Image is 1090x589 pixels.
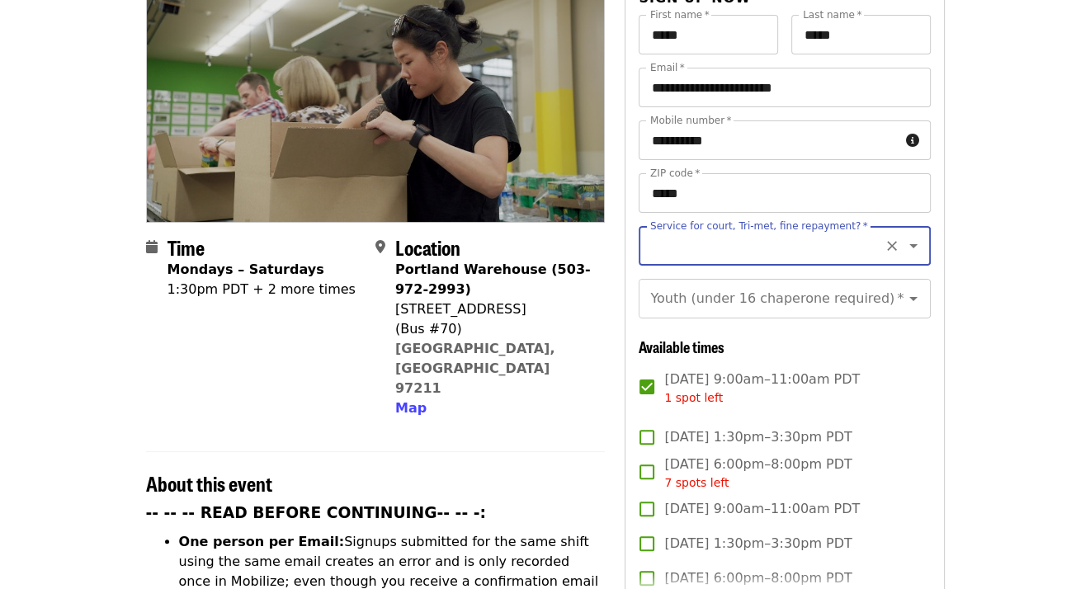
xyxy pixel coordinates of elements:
[650,63,685,73] label: Email
[179,534,345,549] strong: One person per Email:
[639,120,899,160] input: Mobile number
[664,476,729,489] span: 7 spots left
[791,15,931,54] input: Last name
[395,299,592,319] div: [STREET_ADDRESS]
[168,262,324,277] strong: Mondays – Saturdays
[639,15,778,54] input: First name
[650,115,731,125] label: Mobile number
[146,239,158,255] i: calendar icon
[168,280,356,299] div: 1:30pm PDT + 2 more times
[664,455,852,492] span: [DATE] 6:00pm–8:00pm PDT
[902,287,925,310] button: Open
[639,336,724,357] span: Available times
[650,221,868,231] label: Service for court, Tri-met, fine repayment?
[906,133,919,148] i: circle-info icon
[664,427,852,447] span: [DATE] 1:30pm–3:30pm PDT
[375,239,385,255] i: map-marker-alt icon
[664,534,852,554] span: [DATE] 1:30pm–3:30pm PDT
[664,370,860,407] span: [DATE] 9:00am–11:00am PDT
[395,341,555,396] a: [GEOGRAPHIC_DATA], [GEOGRAPHIC_DATA] 97211
[650,10,710,20] label: First name
[395,398,427,418] button: Map
[664,499,860,519] span: [DATE] 9:00am–11:00am PDT
[168,233,205,262] span: Time
[146,504,486,521] strong: -- -- -- READ BEFORE CONTINUING-- -- -:
[395,262,591,297] strong: Portland Warehouse (503-972-2993)
[146,469,272,497] span: About this event
[395,400,427,416] span: Map
[880,234,904,257] button: Clear
[650,168,700,178] label: ZIP code
[664,568,852,588] span: [DATE] 6:00pm–8:00pm PDT
[639,68,930,107] input: Email
[803,10,861,20] label: Last name
[902,234,925,257] button: Open
[664,391,723,404] span: 1 spot left
[395,319,592,339] div: (Bus #70)
[395,233,460,262] span: Location
[639,173,930,213] input: ZIP code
